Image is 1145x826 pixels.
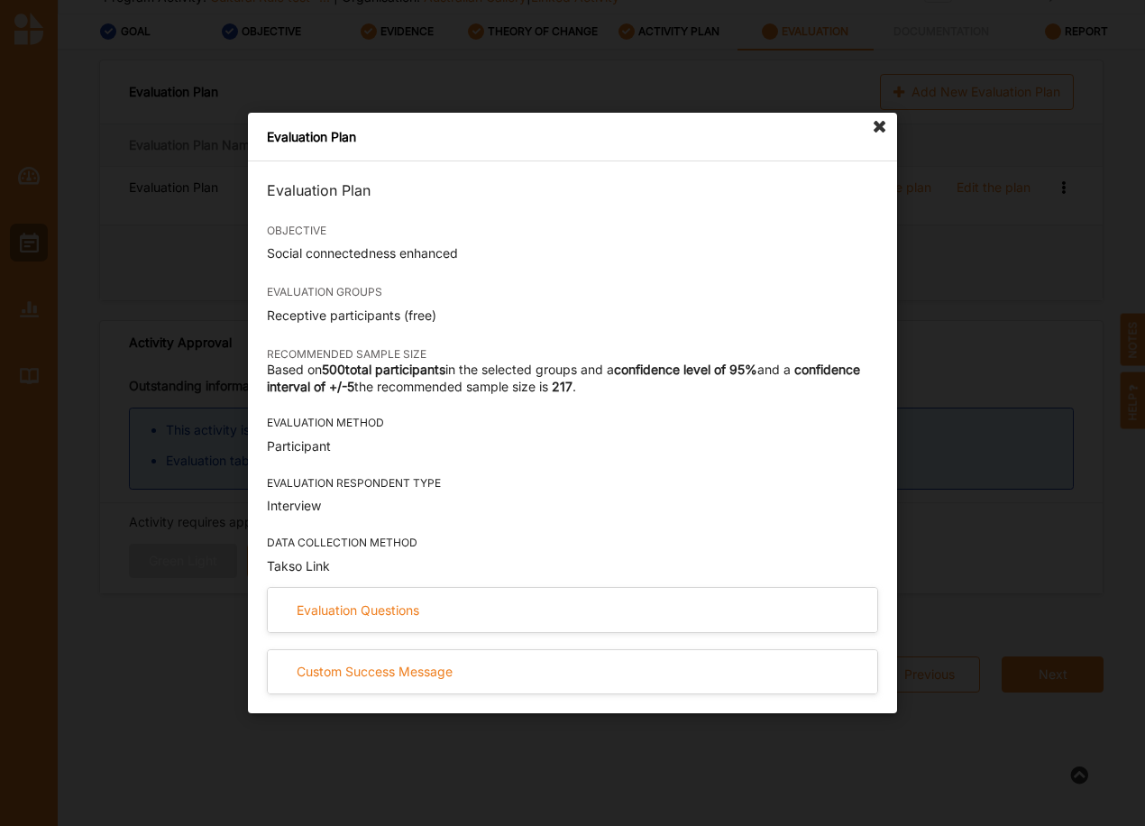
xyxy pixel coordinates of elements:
div: Custom Success Message [297,664,453,680]
b: 500 total participants [322,362,445,377]
div: Based on in the selected groups and a and a the recommended sample size is . [267,361,878,396]
p: Receptive participants (free) [267,306,878,324]
div: EVALUATION GROUPS [267,286,878,298]
b: confidence level of 95% [614,362,757,377]
div: Interview [267,497,878,515]
div: DATA COLLECTION METHOD [267,537,878,549]
b: confidence interval of +/-5 [267,362,860,394]
div: Social connectedness enhanced [267,244,878,262]
div: Evaluation Plan [248,113,897,161]
div: Evaluation Plan [267,180,878,200]
div: RECOMMENDED SAMPLE SIZE [267,348,878,361]
div: Evaluation Questions [297,602,419,619]
div: EVALUATION RESPONDENT TYPE [267,476,878,489]
div: OBJECTIVE [267,224,878,236]
div: EVALUATION METHOD [267,417,878,429]
b: 217 [552,379,572,394]
div: Participant [267,437,878,455]
div: Takso Link [267,557,878,575]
